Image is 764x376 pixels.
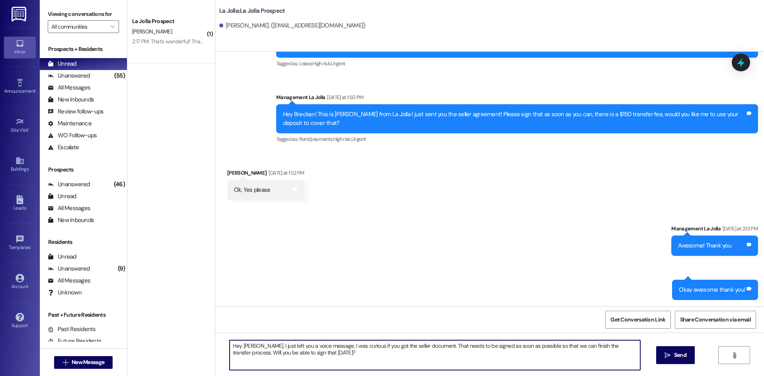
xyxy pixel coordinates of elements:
div: WO Follow-ups [48,131,97,140]
img: ResiDesk Logo [12,7,28,21]
div: Unanswered [48,72,90,80]
a: Support [4,310,36,332]
div: La Jolla Prospect [132,17,206,25]
div: (55) [112,70,127,82]
div: Unread [48,253,76,261]
span: High risk , [312,60,331,67]
div: Escalate [48,143,79,152]
span: Share Conversation via email [680,316,751,324]
div: [DATE] at 2:13 PM [721,224,758,233]
div: Residents [40,238,127,246]
i:  [110,23,115,30]
span: • [35,87,37,93]
a: Buildings [4,154,36,175]
div: Unread [48,60,76,68]
div: Unanswered [48,265,90,273]
span: New Message [72,358,104,366]
div: Management La Jolla [671,224,758,236]
div: Future Residents [48,337,101,345]
span: Urgent [351,136,366,142]
button: Share Conversation via email [675,311,756,329]
a: Account [4,271,36,293]
i:  [62,359,68,366]
div: Tagged as: [276,133,758,145]
div: [DATE] at 1:52 PM [267,169,304,177]
div: Hey Brecken! This is [PERSON_NAME] from La Jolla I just sent you the seller agreement! Please sig... [283,110,745,127]
div: (46) [112,178,127,191]
a: Site Visit • [4,115,36,136]
div: [DATE] at 1:50 PM [325,93,363,101]
div: Prospects [40,166,127,174]
div: Past Residents [48,325,96,333]
div: New Inbounds [48,95,94,104]
div: Unanswered [48,180,90,189]
span: Rent/payments , [299,136,333,142]
button: Get Conversation Link [605,311,670,329]
div: All Messages [48,204,90,212]
span: Send [674,351,686,359]
a: Templates • [4,232,36,254]
i:  [665,352,670,358]
div: Prospects + Residents [40,45,127,53]
button: New Message [54,356,113,369]
div: All Messages [48,84,90,92]
b: La Jolla: La Jolla Prospect [219,7,285,15]
span: High risk , [333,136,352,142]
a: Inbox [4,37,36,58]
div: Maintenance [48,119,92,128]
div: Review follow-ups [48,107,103,116]
div: Management La Jolla [276,93,758,104]
span: Lease , [299,60,312,67]
input: All communities [51,20,106,33]
span: • [29,126,30,132]
textarea: Hey [PERSON_NAME], I just left you a voice message, I was curious if you got the seller document.... [230,340,640,370]
div: Unread [48,192,76,201]
div: Unknown [48,288,82,297]
div: Okay awesome thank you! [679,286,745,294]
div: Awesome! Thank you [678,242,731,250]
span: • [31,244,32,249]
div: Tagged as: [276,58,758,69]
div: Ok, Yes please [234,186,271,194]
span: Get Conversation Link [610,316,665,324]
i:  [731,352,737,358]
span: Urgent [331,60,345,67]
div: [PERSON_NAME] [227,169,304,180]
span: [PERSON_NAME] [132,28,172,35]
div: [PERSON_NAME]. ([EMAIL_ADDRESS][DOMAIN_NAME]) [219,21,366,30]
div: 2:17 PM: That's wonderful! Thank you so much for your help! [132,38,268,45]
div: Past + Future Residents [40,311,127,319]
div: All Messages [48,277,90,285]
div: New Inbounds [48,216,94,224]
a: Leads [4,193,36,214]
div: (9) [116,263,127,275]
button: Send [656,346,695,364]
label: Viewing conversations for [48,8,119,20]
